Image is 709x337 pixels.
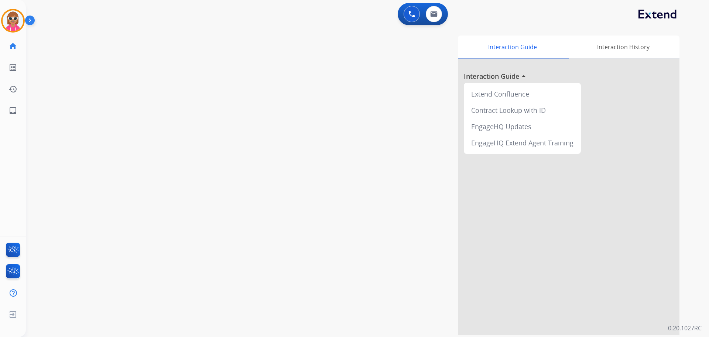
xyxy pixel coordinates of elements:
div: Interaction History [567,36,679,58]
div: Contract Lookup with ID [467,102,578,118]
mat-icon: list_alt [8,63,17,72]
mat-icon: history [8,85,17,94]
div: Extend Confluence [467,86,578,102]
p: 0.20.1027RC [668,324,702,333]
mat-icon: inbox [8,106,17,115]
div: EngageHQ Updates [467,118,578,135]
div: EngageHQ Extend Agent Training [467,135,578,151]
img: avatar [3,10,23,31]
mat-icon: home [8,42,17,51]
div: Interaction Guide [458,36,567,58]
